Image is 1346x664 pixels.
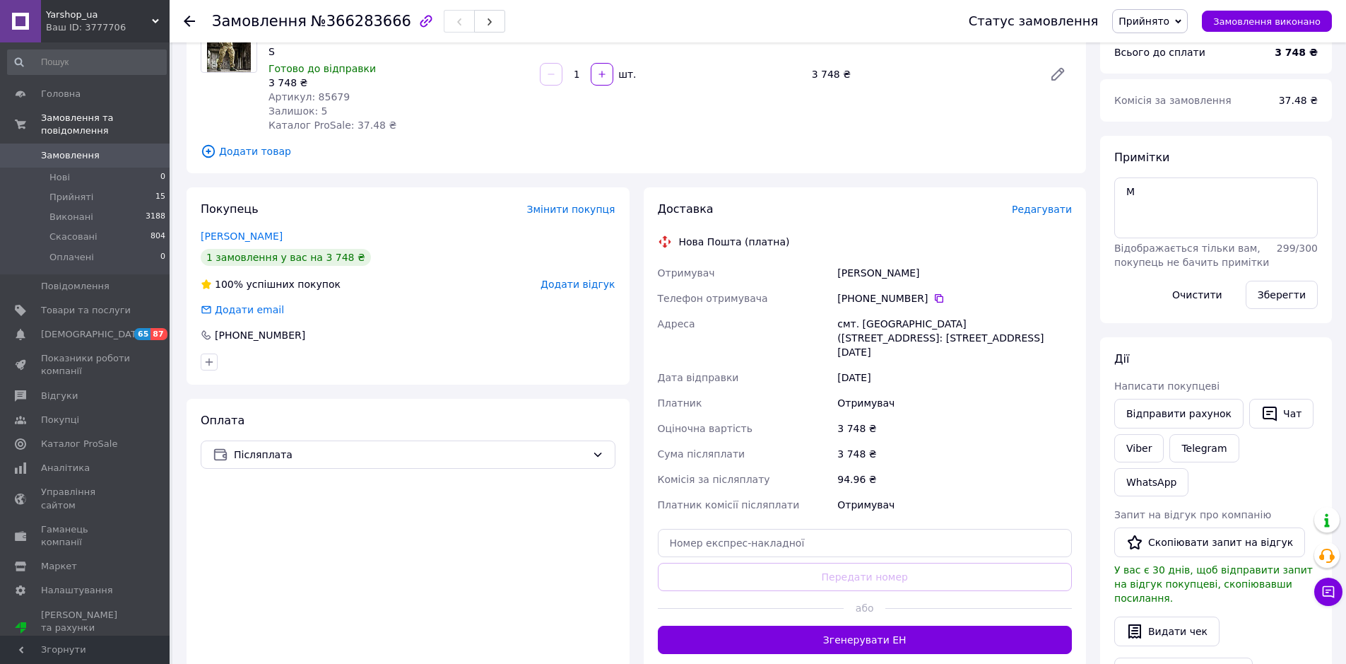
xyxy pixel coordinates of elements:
span: Дата відправки [658,372,739,383]
button: Відправити рахунок [1114,399,1244,429]
div: Додати email [199,303,285,317]
span: Каталог ProSale [41,438,117,450]
span: 0 [160,251,165,264]
img: Тактичний костюм горка sniper Oblivion піксель ВТ6723 [207,17,251,72]
span: Головна [41,88,81,100]
span: Примітки [1114,151,1169,164]
span: Налаштування [41,584,113,597]
span: Замовлення [41,149,100,162]
span: 100% [215,279,243,290]
div: 3 748 ₴ [268,76,529,90]
span: Змінити покупця [527,204,615,215]
span: Покупець [201,202,259,216]
span: 15 [155,191,165,204]
a: [PERSON_NAME] [201,231,283,242]
span: Нові [49,171,70,184]
div: [PERSON_NAME] [834,260,1075,286]
div: 3 748 ₴ [834,441,1075,467]
input: Пошук [7,49,167,75]
span: Прийняті [49,191,93,204]
button: Скопіювати запит на відгук [1114,528,1305,557]
div: S [268,45,529,59]
span: Отримувач [658,267,715,279]
div: Отримувач [834,390,1075,416]
span: Адреса [658,318,695,330]
a: Viber [1114,434,1164,462]
a: Редагувати [1044,60,1072,88]
span: Замовлення виконано [1213,16,1321,27]
span: Замовлення та повідомлення [41,112,170,137]
span: Замовлення [212,13,307,30]
div: 1 замовлення у вас на 3 748 ₴ [201,249,371,266]
div: Отримувач [834,492,1075,518]
div: Ваш ID: 3777706 [46,21,170,34]
div: смт. [GEOGRAPHIC_DATA] ([STREET_ADDRESS]: [STREET_ADDRESS][DATE] [834,311,1075,365]
input: Номер експрес-накладної [658,529,1073,557]
span: 299 / 300 [1277,243,1318,254]
button: Замовлення виконано [1202,11,1332,32]
span: Оціночна вартість [658,423,752,434]
span: Написати покупцеві [1114,380,1220,392]
span: Платник [658,397,702,409]
textarea: М [1114,177,1318,238]
button: Чат з покупцем [1314,578,1342,606]
div: [DATE] [834,365,1075,390]
div: успішних покупок [201,277,341,291]
span: Yarshop_ua [46,8,152,21]
span: Артикул: 85679 [268,91,350,103]
span: У вас є 30 днів, щоб відправити запит на відгук покупцеві, скопіювавши посилання. [1114,564,1313,604]
span: 804 [150,231,165,243]
span: Покупці [41,414,79,426]
span: Додати товар [201,144,1072,159]
span: Комісія за замовлення [1114,95,1232,106]
div: Додати email [213,303,285,317]
span: [PERSON_NAME] та рахунки [41,609,131,648]
button: Зберегти [1246,281,1318,309]
span: або [844,601,885,615]
button: Видати чек [1114,617,1220,646]
span: Виконані [49,211,93,223]
div: [PHONE_NUMBER] [213,328,307,342]
span: Повідомлення [41,280,110,293]
div: Prom топ [41,634,131,647]
div: 3 748 ₴ [806,64,1038,84]
button: Чат [1249,399,1313,429]
span: Оплачені [49,251,94,264]
b: 3 748 ₴ [1275,47,1318,58]
button: Згенерувати ЕН [658,626,1073,654]
span: Готово до відправки [268,63,376,74]
span: Доставка [658,202,714,216]
span: Комісія за післяплату [658,474,770,485]
button: Очистити [1160,281,1234,309]
span: №366283666 [311,13,411,30]
div: Статус замовлення [969,14,1099,28]
span: 65 [134,328,150,340]
span: Скасовані [49,231,98,243]
span: Показники роботи компанії [41,352,131,378]
span: Післяплата [234,447,586,462]
span: Оплата [201,414,244,427]
div: Повернутися назад [184,14,195,28]
span: [DEMOGRAPHIC_DATA] [41,328,146,341]
div: 94.96 ₴ [834,467,1075,492]
span: Гаманець компанії [41,523,131,549]
span: 0 [160,171,165,184]
a: WhatsApp [1114,468,1188,496]
span: Каталог ProSale: 37.48 ₴ [268,120,396,131]
span: Сума післяплати [658,448,745,460]
span: Дії [1114,352,1129,366]
span: Аналітика [41,462,90,474]
a: Telegram [1169,434,1239,462]
span: Управління сайтом [41,486,131,511]
span: 37.48 ₴ [1279,95,1318,106]
div: 3 748 ₴ [834,416,1075,441]
div: [PHONE_NUMBER] [837,291,1072,305]
div: Нова Пошта (платна) [675,235,793,249]
span: Додати відгук [541,279,615,290]
span: Відображається тільки вам, покупець не бачить примітки [1114,243,1269,268]
span: Платник комісії післяплати [658,499,800,511]
span: Запит на відгук про компанію [1114,509,1271,520]
span: Залишок: 5 [268,105,328,117]
span: 3188 [146,211,165,223]
a: Тактичний костюм горка sniper Oblivion піксель ВТ6723 [268,18,518,43]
